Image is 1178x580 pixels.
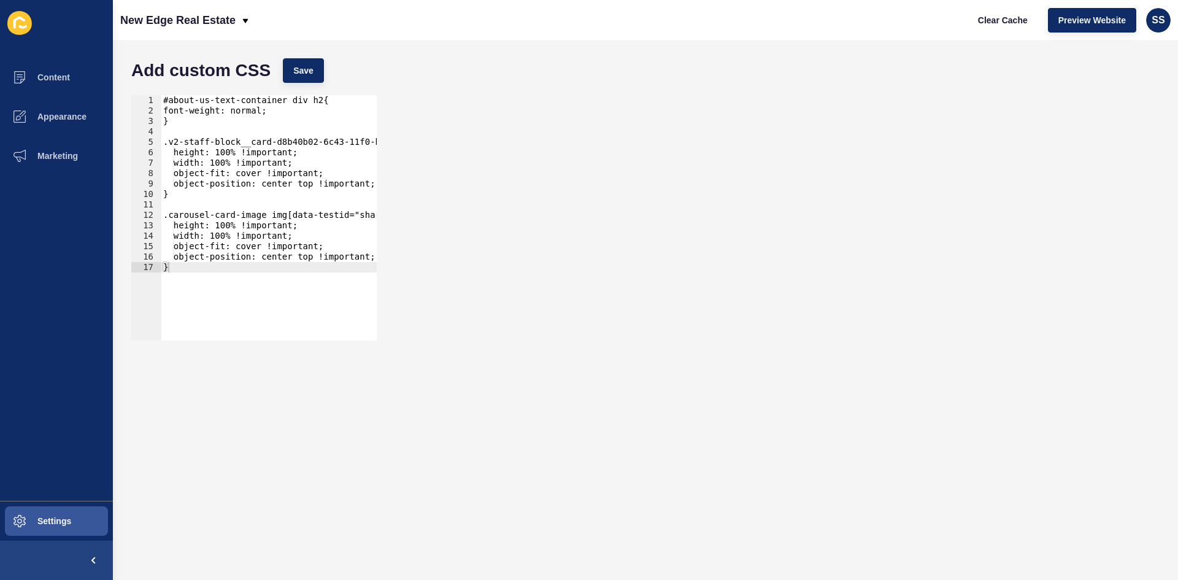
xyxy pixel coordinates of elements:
[131,262,161,273] div: 17
[131,147,161,158] div: 6
[131,158,161,168] div: 7
[131,137,161,147] div: 5
[131,64,271,77] h1: Add custom CSS
[131,95,161,106] div: 1
[131,116,161,126] div: 3
[131,220,161,231] div: 13
[131,231,161,241] div: 14
[131,199,161,210] div: 11
[131,179,161,189] div: 9
[131,168,161,179] div: 8
[1048,8,1136,33] button: Preview Website
[978,14,1028,26] span: Clear Cache
[131,210,161,220] div: 12
[131,252,161,262] div: 16
[131,106,161,116] div: 2
[968,8,1038,33] button: Clear Cache
[131,189,161,199] div: 10
[131,241,161,252] div: 15
[120,5,236,36] p: New Edge Real Estate
[1152,14,1165,26] span: SS
[131,126,161,137] div: 4
[283,58,324,83] button: Save
[1058,14,1126,26] span: Preview Website
[293,64,314,77] span: Save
